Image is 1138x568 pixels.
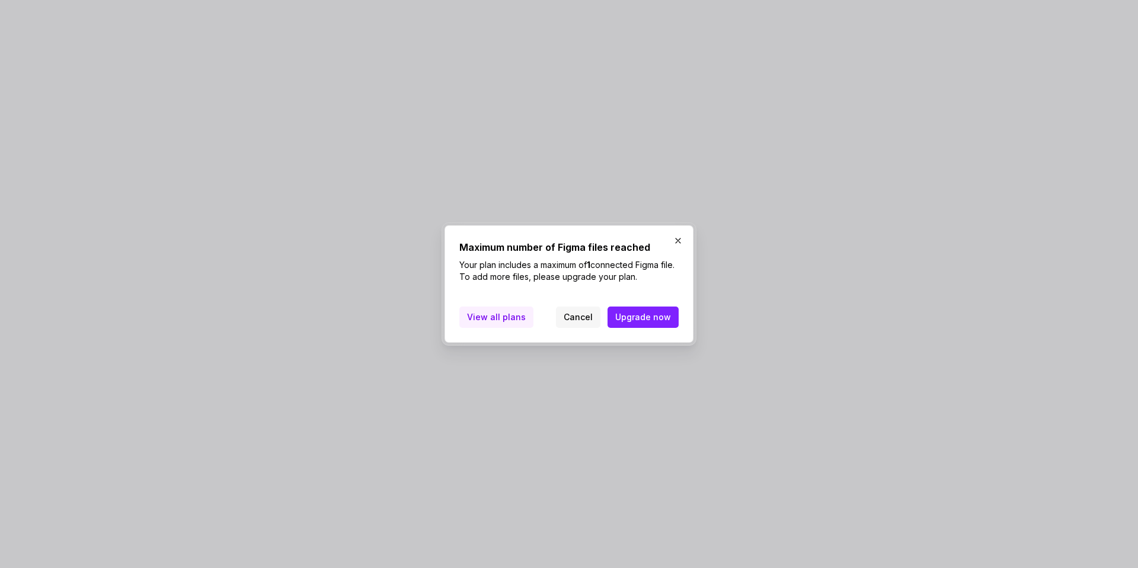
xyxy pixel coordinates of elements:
p: Your plan includes a maximum of connected Figma file. To add more files, please upgrade your plan. [459,259,679,283]
button: Upgrade now [608,307,679,328]
span: View all plans [467,311,526,323]
span: Cancel [564,311,593,323]
b: 1 [587,260,590,270]
h2: Maximum number of Figma files reached [459,240,679,254]
button: Cancel [556,307,600,328]
a: View all plans [459,307,533,328]
span: Upgrade now [615,311,671,323]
